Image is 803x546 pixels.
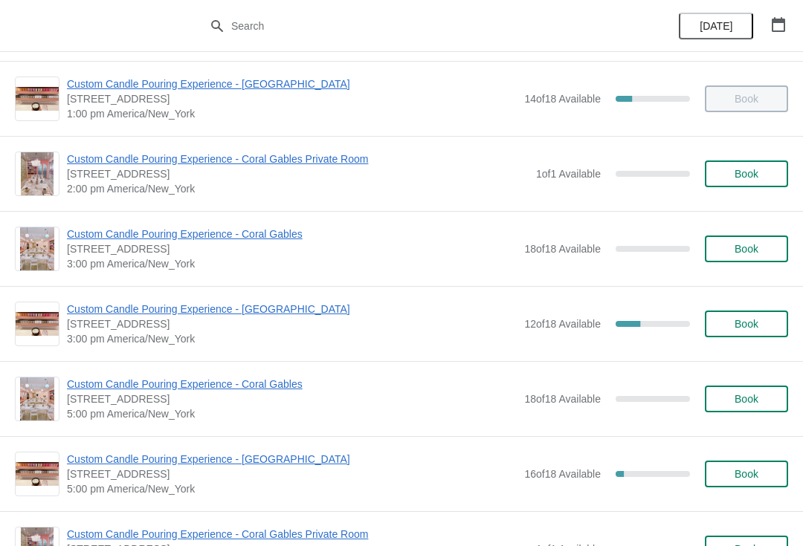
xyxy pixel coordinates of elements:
img: Custom Candle Pouring Experience - Fort Lauderdale | 914 East Las Olas Boulevard, Fort Lauderdale... [16,312,59,337]
span: 14 of 18 Available [524,93,601,105]
button: Book [705,311,788,337]
img: Custom Candle Pouring Experience - Coral Gables | 154 Giralda Avenue, Coral Gables, FL, USA | 5:0... [20,377,55,420]
span: 12 of 18 Available [524,318,601,330]
span: [STREET_ADDRESS] [67,467,517,481]
img: Custom Candle Pouring Experience - Coral Gables | 154 Giralda Avenue, Coral Gables, FL, USA | 3:0... [20,227,55,270]
span: 1:00 pm America/New_York [67,106,517,121]
span: 3:00 pm America/New_York [67,256,517,271]
button: [DATE] [679,13,753,39]
img: Custom Candle Pouring Experience - Fort Lauderdale | 914 East Las Olas Boulevard, Fort Lauderdale... [16,462,59,487]
span: 1 of 1 Available [536,168,601,180]
button: Book [705,235,788,262]
span: 5:00 pm America/New_York [67,481,517,496]
button: Book [705,160,788,187]
span: 16 of 18 Available [524,468,601,480]
img: Custom Candle Pouring Experience - Coral Gables Private Room | 154 Giralda Avenue, Coral Gables, ... [21,152,54,195]
span: Custom Candle Pouring Experience - [GEOGRAPHIC_DATA] [67,77,517,91]
span: 18 of 18 Available [524,393,601,405]
span: 3:00 pm America/New_York [67,331,517,346]
button: Book [705,461,788,487]
span: Book [735,318,758,330]
span: 18 of 18 Available [524,243,601,255]
span: [STREET_ADDRESS] [67,91,517,106]
span: [STREET_ADDRESS] [67,166,529,181]
span: Book [735,468,758,480]
span: [DATE] [700,20,732,32]
span: 5:00 pm America/New_York [67,406,517,421]
span: Custom Candle Pouring Experience - Coral Gables [67,377,517,391]
span: Custom Candle Pouring Experience - [GEOGRAPHIC_DATA] [67,302,517,316]
button: Book [705,386,788,412]
span: 2:00 pm America/New_York [67,181,529,196]
span: Book [735,393,758,405]
span: Custom Candle Pouring Experience - Coral Gables Private Room [67,152,529,166]
input: Search [230,13,602,39]
span: [STREET_ADDRESS] [67,391,517,406]
span: Custom Candle Pouring Experience - Coral Gables [67,227,517,241]
span: [STREET_ADDRESS] [67,241,517,256]
img: Custom Candle Pouring Experience - Fort Lauderdale | 914 East Las Olas Boulevard, Fort Lauderdale... [16,87,59,111]
span: Custom Candle Pouring Experience - Coral Gables Private Room [67,527,529,542]
span: Book [735,168,758,180]
span: Custom Candle Pouring Experience - [GEOGRAPHIC_DATA] [67,452,517,467]
span: [STREET_ADDRESS] [67,316,517,331]
span: Book [735,243,758,255]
